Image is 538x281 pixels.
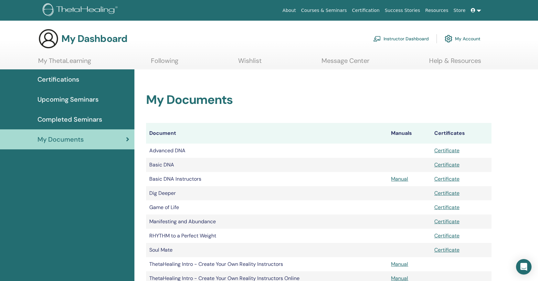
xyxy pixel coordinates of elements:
td: Soul Mate [146,243,388,257]
span: Certifications [37,75,79,84]
a: Instructor Dashboard [373,32,429,46]
img: generic-user-icon.jpg [38,28,59,49]
a: Certificate [434,218,459,225]
a: Wishlist [238,57,262,69]
a: Certificate [434,147,459,154]
td: ThetaHealing Intro - Create Your Own Reality Instructors [146,257,388,271]
a: Manual [391,261,408,267]
td: Basic DNA Instructors [146,172,388,186]
th: Certificates [431,123,491,144]
a: Success Stories [382,5,423,16]
a: Certificate [434,176,459,182]
td: Basic DNA [146,158,388,172]
th: Manuals [388,123,431,144]
img: chalkboard-teacher.svg [373,36,381,42]
a: Certification [349,5,382,16]
a: Manual [391,176,408,182]
td: Advanced DNA [146,144,388,158]
td: RHYTHM to a Perfect Weight [146,229,388,243]
a: Resources [423,5,451,16]
a: Following [151,57,178,69]
span: Upcoming Seminars [37,95,99,104]
a: Certificate [434,246,459,253]
a: Certificate [434,190,459,196]
td: Game of Life [146,200,388,215]
a: Certificate [434,204,459,211]
img: cog.svg [445,33,452,44]
a: Store [451,5,468,16]
h2: My Documents [146,93,491,107]
h3: My Dashboard [61,33,127,45]
td: Manifesting and Abundance [146,215,388,229]
span: Completed Seminars [37,115,102,124]
th: Document [146,123,388,144]
td: Dig Deeper [146,186,388,200]
a: Help & Resources [429,57,481,69]
a: Certificate [434,232,459,239]
a: About [280,5,298,16]
img: logo.png [43,3,120,18]
span: My Documents [37,135,84,144]
a: My ThetaLearning [38,57,91,69]
a: Courses & Seminars [299,5,350,16]
a: Message Center [322,57,369,69]
a: Certificate [434,161,459,168]
div: Open Intercom Messenger [516,259,532,275]
a: My Account [445,32,480,46]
